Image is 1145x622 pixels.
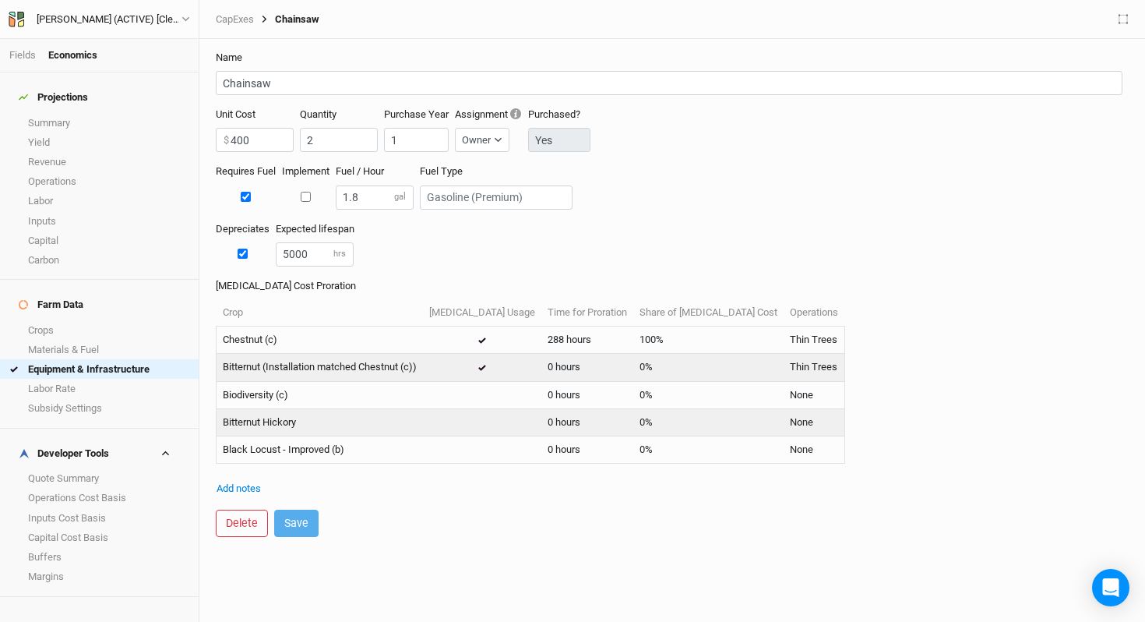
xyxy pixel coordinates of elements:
td: 100% [633,327,784,354]
a: Biodiversity (c) [223,388,288,402]
a: Bitternut Hickory [223,415,296,429]
div: Tooltip anchor [509,107,523,121]
td: None [784,436,844,463]
a: Thin Trees [790,333,837,347]
td: 0% [633,408,784,436]
label: Depreciates [216,222,270,236]
label: Name [216,51,242,65]
td: None [784,381,844,408]
td: 0 hours [541,354,633,381]
div: Projections [19,91,88,104]
th: Time for Proration [541,299,633,327]
label: gal [394,191,406,203]
div: Chainsaw [254,13,319,26]
div: Open Intercom Messenger [1092,569,1129,606]
label: $ [224,133,229,147]
label: [MEDICAL_DATA] Cost Proration [216,279,1129,293]
div: Developer Tools [19,447,109,460]
label: Purchased? [528,108,580,122]
th: Crop [217,299,424,327]
div: Farm Data [19,299,83,311]
button: Add notes [216,480,262,497]
div: Owner [462,133,491,148]
th: [MEDICAL_DATA] Usage [423,299,541,327]
td: 0 hours [541,381,633,408]
button: Owner [455,128,509,152]
td: 0 hours [541,436,633,463]
label: Fuel / Hour [336,164,384,178]
a: CapExes [216,13,254,26]
label: Unit Cost [216,108,255,122]
a: Bitternut (Installation matched Chestnut (c)) [223,360,417,374]
a: Black Locust - Improved (b) [223,443,344,457]
label: Requires Fuel [216,164,276,178]
button: Delete [216,510,268,537]
label: Expected lifespan [276,222,354,236]
th: Operations [784,299,844,327]
th: Share of [MEDICAL_DATA] Cost [633,299,784,327]
button: [PERSON_NAME] (ACTIVE) [Cleaned up OpEx] [8,11,191,28]
td: None [784,408,844,436]
td: 0 hours [541,408,633,436]
td: 0% [633,436,784,463]
input: Gasoline (Premium) [420,186,572,210]
h4: Developer Tools [9,438,189,469]
td: 288 hours [541,327,633,354]
td: 0% [633,381,784,408]
td: 0% [633,354,784,381]
a: Fields [9,49,36,61]
div: Warehime (ACTIVE) [Cleaned up OpEx] [37,12,181,27]
button: Save [274,510,319,537]
a: Chestnut (c) [223,333,277,347]
label: Implement [282,164,329,178]
label: Assignment [455,108,522,122]
div: [PERSON_NAME] (ACTIVE) [Cleaned up OpEx] [37,12,181,27]
label: hrs [333,248,346,260]
label: Purchase Year [384,108,449,122]
a: Thin Trees [790,360,837,374]
div: Economics [48,48,97,62]
label: Quantity [300,108,336,122]
label: Fuel Type [420,164,463,178]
